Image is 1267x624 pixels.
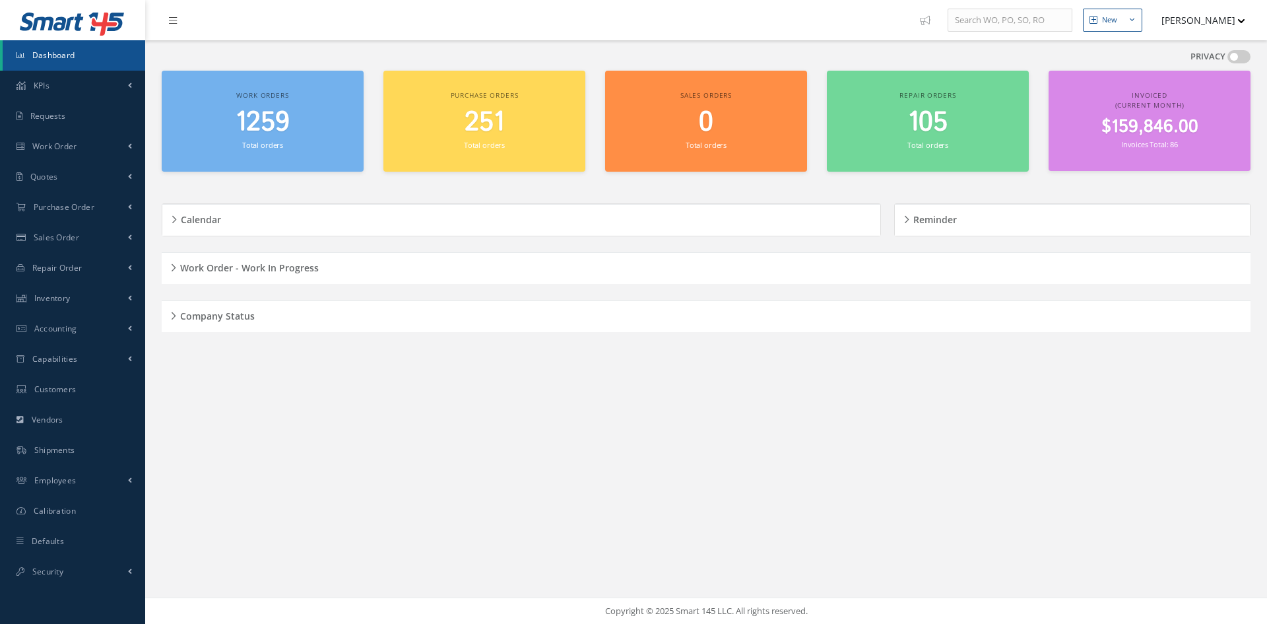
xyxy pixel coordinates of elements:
small: Total orders [907,140,948,150]
span: Security [32,566,63,577]
small: Total orders [242,140,283,150]
span: Quotes [30,171,58,182]
span: Accounting [34,323,77,334]
a: Work orders 1259 Total orders [162,71,364,172]
span: Dashboard [32,50,75,61]
span: Calibration [34,505,76,516]
small: Total orders [464,140,505,150]
h5: Work Order - Work In Progress [176,258,319,274]
span: 105 [908,104,948,141]
h5: Calendar [177,210,221,226]
span: Defaults [32,536,64,547]
span: KPIs [34,80,49,91]
span: Purchase orders [451,90,519,100]
a: Repair orders 105 Total orders [827,71,1029,172]
small: Total orders [686,140,727,150]
a: Dashboard [3,40,145,71]
span: Customers [34,384,77,395]
span: Vendors [32,414,63,425]
span: Repair Order [32,262,82,273]
div: New [1102,15,1117,26]
a: Sales orders 0 Total orders [605,71,807,172]
small: Invoices Total: 86 [1121,139,1178,149]
button: New [1083,9,1142,32]
label: PRIVACY [1190,50,1225,63]
span: Repair orders [899,90,956,100]
span: 1259 [236,104,290,141]
div: Copyright © 2025 Smart 145 LLC. All rights reserved. [158,605,1254,618]
span: 0 [699,104,713,141]
span: Sales orders [680,90,732,100]
h5: Reminder [909,210,957,226]
span: Sales Order [34,232,79,243]
span: Invoiced [1132,90,1167,100]
input: Search WO, PO, SO, RO [948,9,1072,32]
span: Capabilities [32,353,78,364]
span: Employees [34,475,77,486]
span: 251 [465,104,504,141]
button: [PERSON_NAME] [1149,7,1245,33]
a: Invoiced (Current Month) $159,846.00 Invoices Total: 86 [1049,71,1251,171]
span: Work Order [32,141,77,152]
h5: Company Status [176,306,255,322]
span: (Current Month) [1115,100,1185,110]
span: Purchase Order [34,201,94,213]
span: Work orders [236,90,288,100]
span: Inventory [34,293,71,304]
span: Shipments [34,444,75,456]
a: Purchase orders 251 Total orders [383,71,585,172]
span: $159,846.00 [1101,114,1198,140]
span: Requests [30,110,65,121]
